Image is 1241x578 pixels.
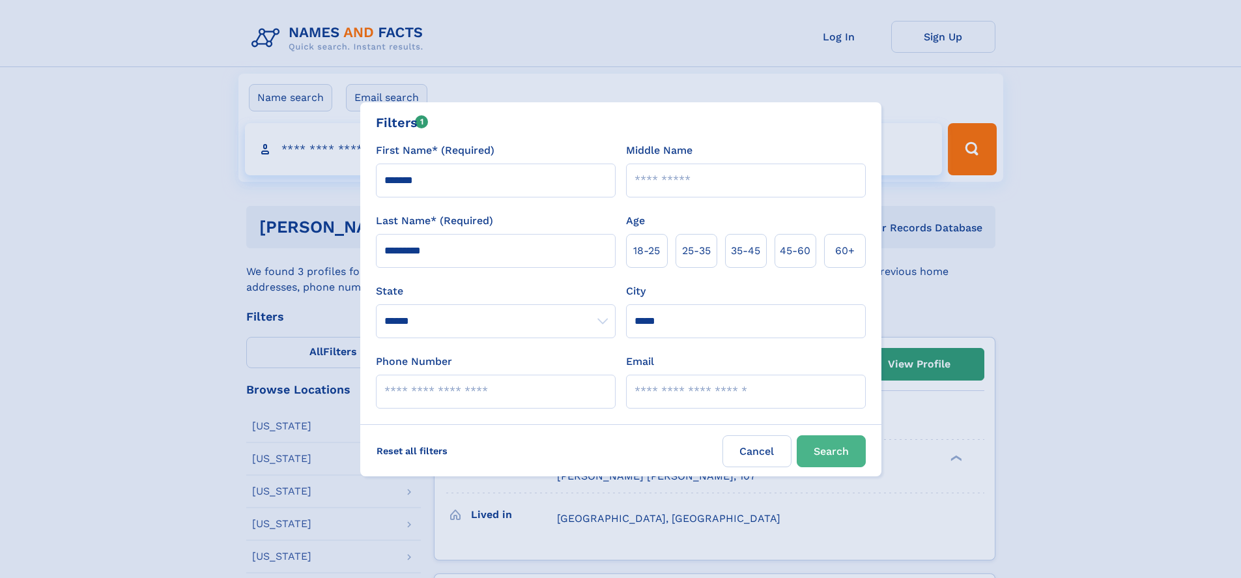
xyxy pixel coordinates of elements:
[376,354,452,369] label: Phone Number
[626,283,646,299] label: City
[626,213,645,229] label: Age
[835,243,855,259] span: 60+
[731,243,760,259] span: 35‑45
[797,435,866,467] button: Search
[780,243,810,259] span: 45‑60
[626,354,654,369] label: Email
[376,113,429,132] div: Filters
[368,435,456,467] label: Reset all filters
[376,283,616,299] label: State
[722,435,792,467] label: Cancel
[633,243,660,259] span: 18‑25
[376,143,494,158] label: First Name* (Required)
[626,143,692,158] label: Middle Name
[682,243,711,259] span: 25‑35
[376,213,493,229] label: Last Name* (Required)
